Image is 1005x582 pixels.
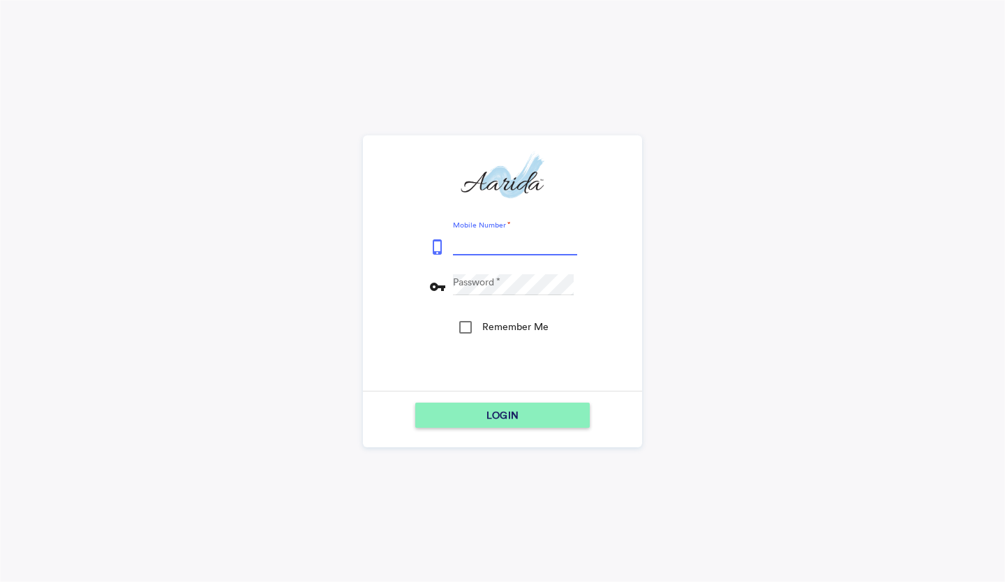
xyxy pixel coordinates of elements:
[429,239,446,255] md-icon: phone_iphone
[415,403,590,428] button: LOGIN
[457,313,549,346] md-checkbox: Remember Me
[461,151,544,203] img: aarida-optimized.png
[429,278,446,295] md-icon: vpn_key
[486,403,519,428] span: LOGIN
[482,320,549,334] div: Remember Me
